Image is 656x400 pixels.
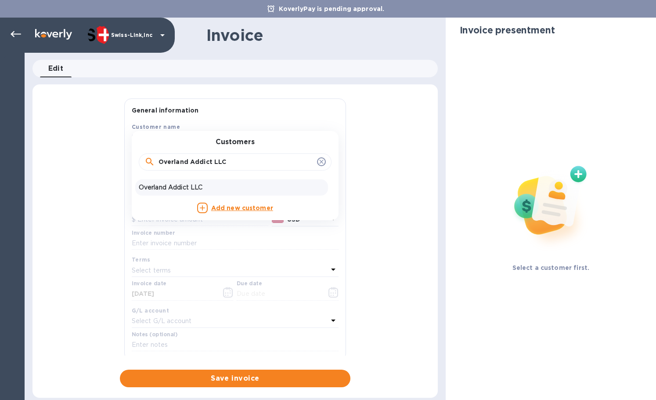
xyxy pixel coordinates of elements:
[460,25,555,36] h2: Invoice presentment
[111,32,155,38] p: Swiss-Link,Inc
[132,332,178,337] label: Notes (optional)
[139,183,324,192] p: Overland Addict LLC
[132,237,339,250] input: Enter invoice number
[216,138,255,146] h3: Customers
[132,281,166,287] label: Invoice date
[132,287,215,301] input: Select date
[159,156,314,169] input: Search
[132,256,151,263] b: Terms
[127,373,343,384] span: Save invoice
[132,133,201,142] p: Select customer name
[132,107,199,114] b: General information
[206,26,263,44] h1: Invoice
[512,263,590,272] p: Select a customer first.
[132,316,191,326] p: Select G/L account
[48,62,64,75] span: Edit
[132,338,339,352] input: Enter notes
[120,370,350,387] button: Save invoice
[237,281,262,287] label: Due date
[132,213,268,226] input: $ Enter invoice amount
[132,230,175,236] label: Invoice number
[237,287,320,301] input: Due date
[132,266,171,275] p: Select terms
[274,4,389,13] p: KoverlyPay is pending approval.
[211,204,273,211] b: Add new customer
[132,124,180,130] b: Customer name
[35,29,72,40] img: Logo
[132,307,169,314] b: G/L account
